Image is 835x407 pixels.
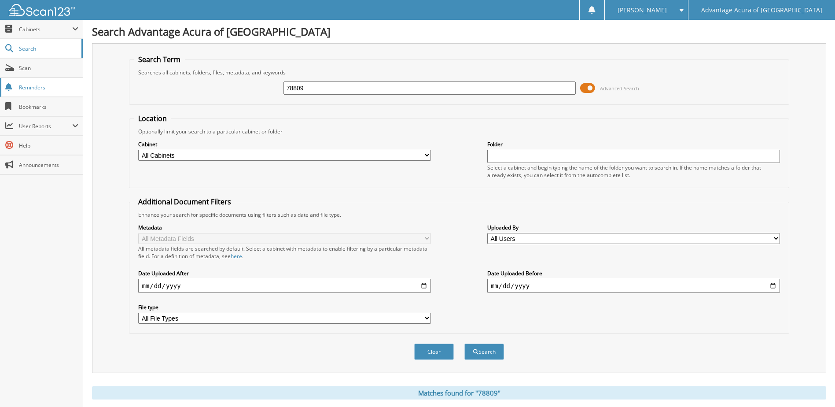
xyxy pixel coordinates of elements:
div: Optionally limit your search to a particular cabinet or folder [134,128,784,135]
input: end [487,279,780,293]
div: Searches all cabinets, folders, files, metadata, and keywords [134,69,784,76]
label: Cabinet [138,141,431,148]
h1: Search Advantage Acura of [GEOGRAPHIC_DATA] [92,24,826,39]
span: Advantage Acura of [GEOGRAPHIC_DATA] [701,7,822,13]
span: Cabinets [19,26,72,33]
label: File type [138,303,431,311]
span: Advanced Search [600,85,639,92]
label: Folder [487,141,780,148]
div: Matches found for "78809" [92,386,826,400]
label: Metadata [138,224,431,231]
iframe: Chat Widget [791,365,835,407]
label: Uploaded By [487,224,780,231]
img: scan123-logo-white.svg [9,4,75,16]
legend: Additional Document Filters [134,197,235,207]
div: All metadata fields are searched by default. Select a cabinet with metadata to enable filtering b... [138,245,431,260]
span: Announcements [19,161,78,169]
button: Search [464,344,504,360]
span: Bookmarks [19,103,78,111]
button: Clear [414,344,454,360]
a: here [231,252,242,260]
label: Date Uploaded Before [487,270,780,277]
legend: Location [134,114,171,123]
div: Select a cabinet and begin typing the name of the folder you want to search in. If the name match... [487,164,780,179]
span: Help [19,142,78,149]
span: Reminders [19,84,78,91]
span: [PERSON_NAME] [618,7,667,13]
span: Search [19,45,77,52]
span: User Reports [19,122,72,130]
legend: Search Term [134,55,185,64]
label: Date Uploaded After [138,270,431,277]
span: Scan [19,64,78,72]
input: start [138,279,431,293]
div: Enhance your search for specific documents using filters such as date and file type. [134,211,784,218]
